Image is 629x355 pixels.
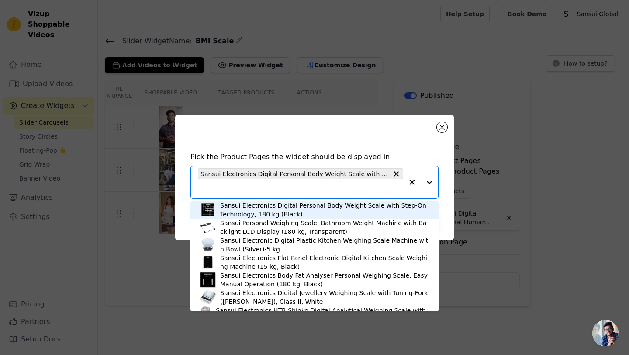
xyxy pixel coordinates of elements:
img: product thumbnail [199,306,212,324]
img: product thumbnail [199,236,217,254]
div: Sansui Electronics Digital Jewellery Weighing Scale with Tuning-Fork ([PERSON_NAME]), Class II, W... [220,289,430,306]
div: Open chat [592,320,619,346]
img: product thumbnail [199,201,217,219]
h4: Pick the Product Pages the widget should be displayed in: [190,152,439,162]
button: Close modal [437,122,447,132]
div: Sansui Electronics Digital Personal Body Weight Scale with Step-On Technology, 180 kg (Black) [220,201,430,219]
div: Sansui Electronics Flat Panel Electronic Digital Kitchen Scale Weighing Machine (15 kg, Black) [220,254,430,271]
span: Sansui Electronics Digital Personal Body Weight Scale with Step-On Technology, 180 kg (Black) [200,169,388,179]
img: product thumbnail [199,271,217,289]
img: product thumbnail [199,254,217,271]
div: Sansui Personal Weighing Scale, Bathroom Weight Machine with Backlight LCD Display (180 kg, Trans... [220,219,430,236]
div: Sansui Electronics HTR Shinko Digital Analytical Weighing Scale with Tuning Fork, Class I, White [216,306,430,324]
div: Sansui Electronic Digital Plastic Kitchen Weighing Scale Machine with Bowl (Silver)-5 kg [220,236,430,254]
img: product thumbnail [199,219,217,236]
div: Sansui Electronics Body Fat Analyser Personal Weighing Scale, Easy Manual Operation (180 kg, Black) [220,271,430,289]
img: product thumbnail [199,289,217,306]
